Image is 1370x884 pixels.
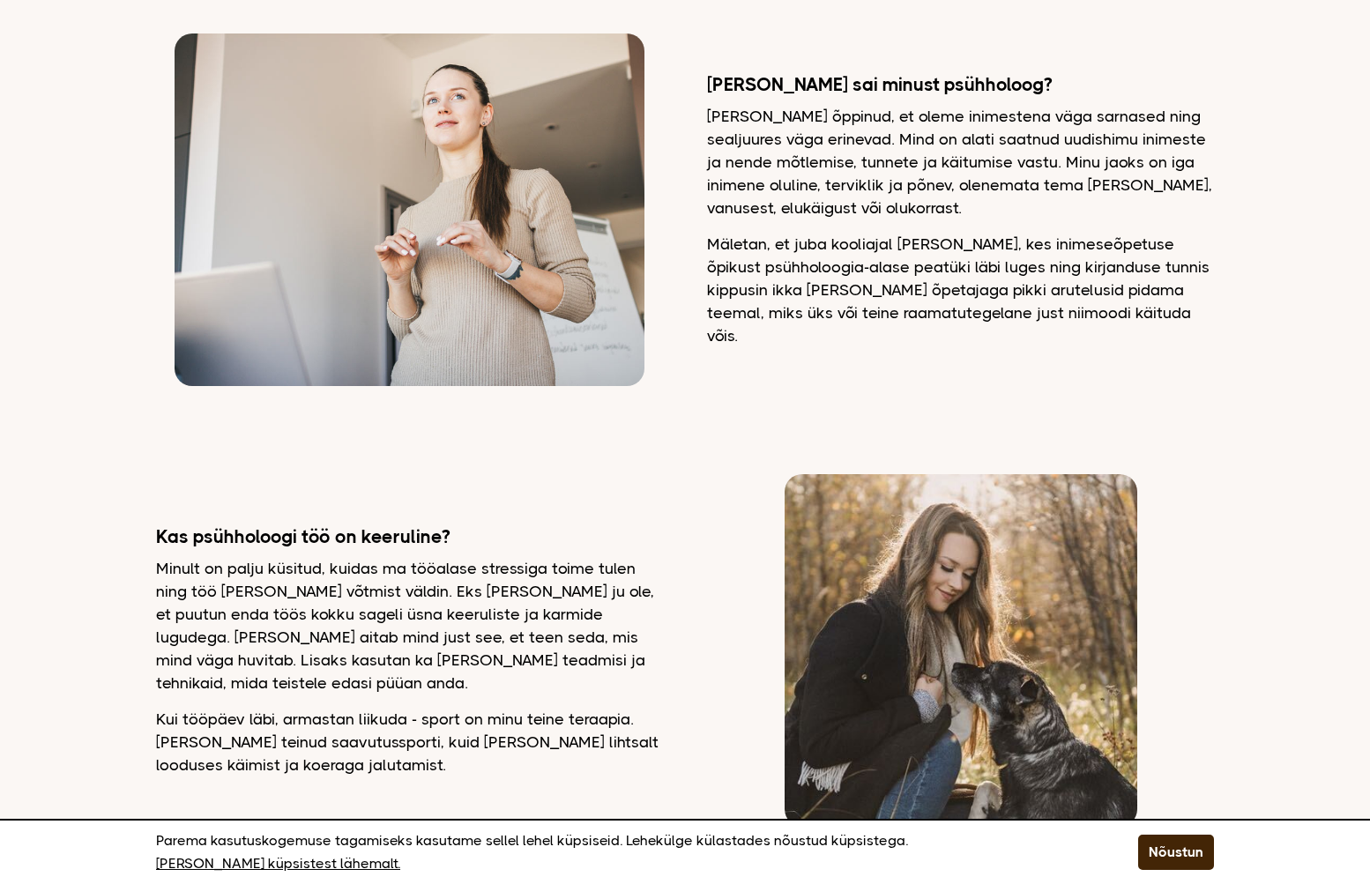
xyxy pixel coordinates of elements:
[1138,835,1214,870] button: Nõustun
[785,474,1137,827] img: Dagmar koeraga
[707,233,1214,347] p: Mäletan, et juba kooliajal [PERSON_NAME], kes inimeseõpetuse õpikust psühholoogia-alase peatüki l...
[156,852,400,875] a: [PERSON_NAME] küpsistest lähemalt.
[707,73,1214,96] h2: [PERSON_NAME] sai minust psühholoog?
[156,557,663,695] p: Minult on palju küsitud, kuidas ma tööalase stressiga toime tulen ning töö [PERSON_NAME] võtmist ...
[156,829,1094,875] p: Parema kasutuskogemuse tagamiseks kasutame sellel lehel küpsiseid. Lehekülge külastades nõustud k...
[156,525,663,548] h2: Kas psühholoogi töö on keeruline?
[156,708,663,776] p: Kui tööpäev läbi, armastan liikuda - sport on minu teine teraapia. [PERSON_NAME] teinud saavutuss...
[175,33,644,386] img: Dagmar naeratamas
[707,105,1214,219] p: [PERSON_NAME] õppinud, et oleme inimestena väga sarnased ning sealjuures väga erinevad. Mind on a...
